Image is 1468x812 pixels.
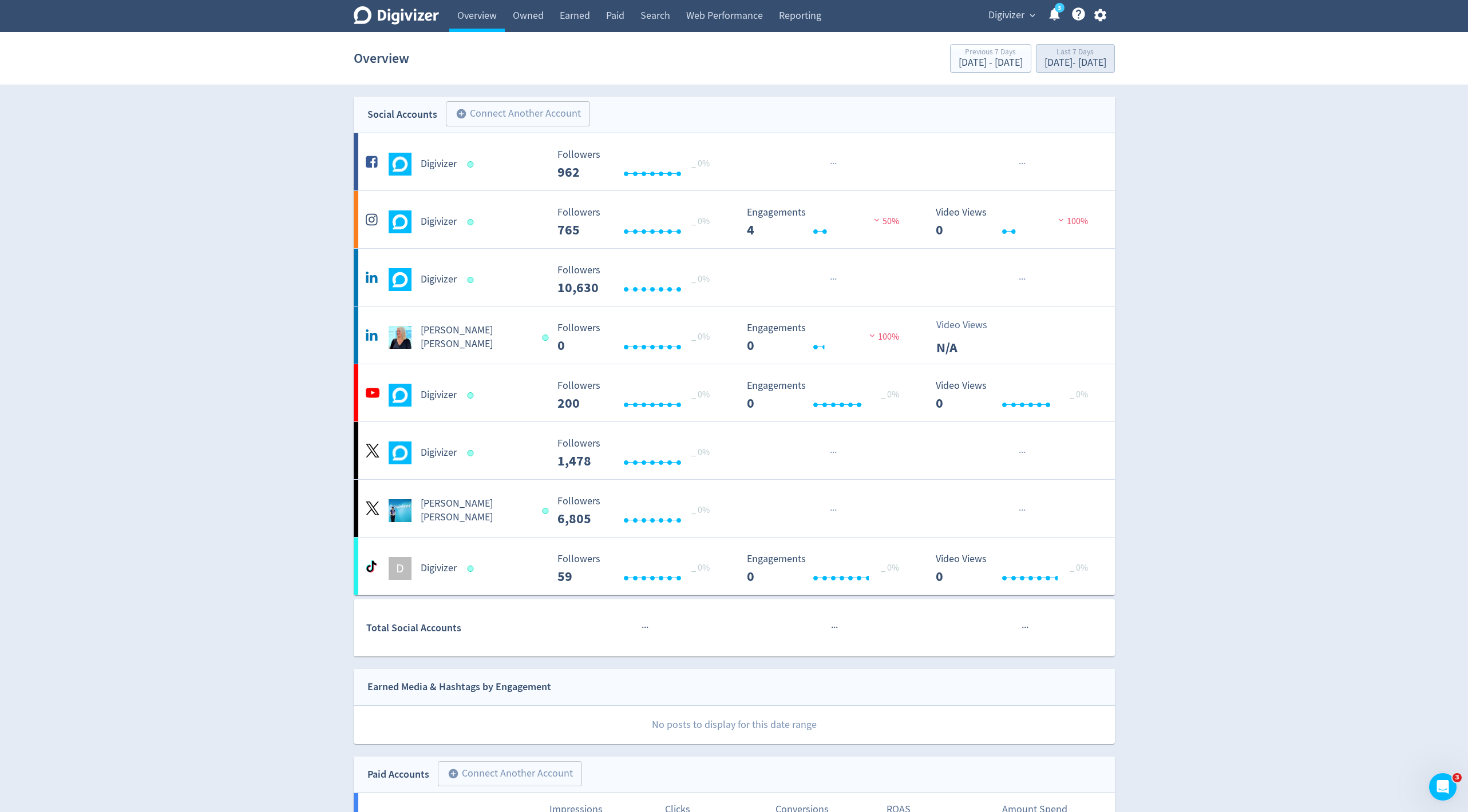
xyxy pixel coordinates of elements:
[1055,216,1067,224] img: negative-performance.svg
[871,216,883,224] img: negative-performance.svg
[646,620,648,635] span: ·
[354,480,1115,537] a: Emma Lo Russo undefined[PERSON_NAME] [PERSON_NAME] Followers --- _ 0% Followers 6,805 ······
[1036,44,1115,73] button: Last 7 Days[DATE]- [DATE]
[881,562,899,574] span: _ 0%
[1044,58,1106,68] div: [DATE] - [DATE]
[389,268,411,291] img: Digivizer undefined
[1026,620,1028,635] span: ·
[467,566,477,572] span: Data last synced: 3 Sep 2025, 1:01pm (AEST)
[691,273,710,285] span: _ 0%
[830,503,832,518] span: ·
[421,388,457,402] h5: Digivizer
[366,620,549,636] div: Total Social Accounts
[1023,503,1026,518] span: ·
[456,108,467,120] span: add_circle
[389,557,411,580] div: D
[950,44,1031,73] button: Previous 7 Days[DATE] - [DATE]
[354,40,409,77] h1: Overview
[552,265,723,295] svg: Followers ---
[1019,503,1021,518] span: ·
[959,48,1023,58] div: Previous 7 Days
[1023,157,1026,171] span: ·
[930,554,1102,584] svg: Video Views 0
[1453,773,1462,782] span: 3
[354,249,1115,306] a: Digivizer undefinedDigivizer Followers --- _ 0% Followers 10,630 ······
[691,216,710,227] span: _ 0%
[831,620,833,635] span: ·
[438,761,582,786] button: Connect Another Account
[830,445,832,460] span: ·
[959,58,1023,68] div: [DATE] - [DATE]
[389,499,411,522] img: Emma Lo Russo undefined
[832,445,834,460] span: ·
[832,157,834,171] span: ·
[552,380,723,411] svg: Followers ---
[881,389,899,400] span: _ 0%
[543,508,552,514] span: Data last synced: 3 Sep 2025, 1:02am (AEST)
[1021,445,1023,460] span: ·
[1019,272,1021,286] span: ·
[1044,48,1106,58] div: Last 7 Days
[354,364,1115,421] a: Digivizer undefinedDigivizer Followers --- _ 0% Followers 200 Engagements 0 Engagements 0 _ 0% Vi...
[446,101,590,126] button: Connect Another Account
[866,331,899,343] span: 100%
[871,216,899,227] span: 50%
[984,6,1038,25] button: Digivizer
[354,133,1115,190] a: Digivizer undefinedDigivizer Followers --- _ 0% Followers 962 ······
[354,422,1115,479] a: Digivizer undefinedDigivizer Followers --- _ 0% Followers 1,478 ······
[467,392,477,399] span: Data last synced: 3 Sep 2025, 8:02am (AEST)
[552,554,723,584] svg: Followers ---
[389,153,411,176] img: Digivizer undefined
[389,441,411,464] img: Digivizer undefined
[1021,272,1023,286] span: ·
[936,317,1002,333] p: Video Views
[421,562,457,575] h5: Digivizer
[354,307,1115,364] a: Emma Lo Russo undefined[PERSON_NAME] [PERSON_NAME] Followers --- _ 0% Followers 0 Engagements 0 E...
[552,438,723,468] svg: Followers ---
[691,331,710,343] span: _ 0%
[421,324,532,351] h5: [PERSON_NAME] [PERSON_NAME]
[389,326,411,349] img: Emma Lo Russo undefined
[741,323,913,353] svg: Engagements 0
[930,207,1102,237] svg: Video Views 0
[467,277,477,283] span: Data last synced: 3 Sep 2025, 11:02am (AEST)
[421,157,457,171] h5: Digivizer
[834,445,837,460] span: ·
[1022,620,1024,635] span: ·
[741,554,913,584] svg: Engagements 0
[834,272,837,286] span: ·
[421,446,457,460] h5: Digivizer
[988,6,1024,25] span: Digivizer
[552,496,723,526] svg: Followers ---
[936,337,1002,358] p: N/A
[833,620,836,635] span: ·
[642,620,644,635] span: ·
[367,106,437,123] div: Social Accounts
[830,157,832,171] span: ·
[354,538,1115,595] a: DDigivizer Followers --- _ 0% Followers 59 Engagements 0 Engagements 0 _ 0% Video Views 0 Video V...
[467,450,477,456] span: Data last synced: 3 Sep 2025, 9:02am (AEST)
[1055,3,1065,13] a: 5
[832,503,834,518] span: ·
[741,207,913,237] svg: Engagements 4
[1058,4,1061,12] text: 5
[1021,157,1023,171] span: ·
[421,497,532,524] h5: [PERSON_NAME] [PERSON_NAME]
[354,191,1115,248] a: Digivizer undefinedDigivizer Followers --- _ 0% Followers 765 Engagements 4 Engagements 4 50% Vid...
[421,215,457,229] h5: Digivizer
[1027,10,1038,21] span: expand_more
[741,380,913,411] svg: Engagements 0
[1070,562,1088,574] span: _ 0%
[1019,157,1021,171] span: ·
[1021,503,1023,518] span: ·
[834,503,837,518] span: ·
[691,447,710,458] span: _ 0%
[552,149,723,180] svg: Followers ---
[467,219,477,225] span: Data last synced: 3 Sep 2025, 2:02pm (AEST)
[836,620,838,635] span: ·
[866,331,878,340] img: negative-performance.svg
[354,706,1115,744] p: No posts to display for this date range
[448,768,459,779] span: add_circle
[1023,445,1026,460] span: ·
[552,207,723,237] svg: Followers ---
